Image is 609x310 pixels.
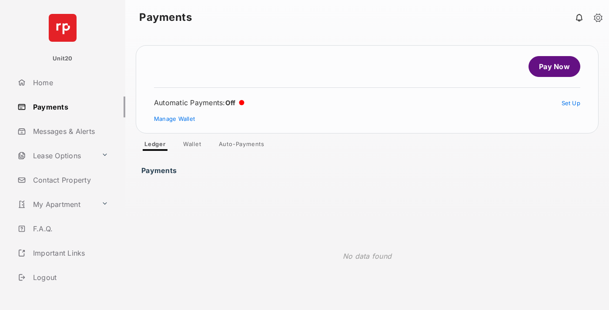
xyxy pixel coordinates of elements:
img: svg+xml;base64,PHN2ZyB4bWxucz0iaHR0cDovL3d3dy53My5vcmcvMjAwMC9zdmciIHdpZHRoPSI2NCIgaGVpZ2h0PSI2NC... [49,14,77,42]
p: Unit20 [53,54,73,63]
a: Home [14,72,125,93]
a: My Apartment [14,194,98,215]
a: Messages & Alerts [14,121,125,142]
a: Contact Property [14,170,125,190]
a: Logout [14,267,125,288]
a: F.A.Q. [14,218,125,239]
a: Lease Options [14,145,98,166]
a: Important Links [14,243,112,263]
strong: Payments [139,12,192,23]
a: Payments [14,97,125,117]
